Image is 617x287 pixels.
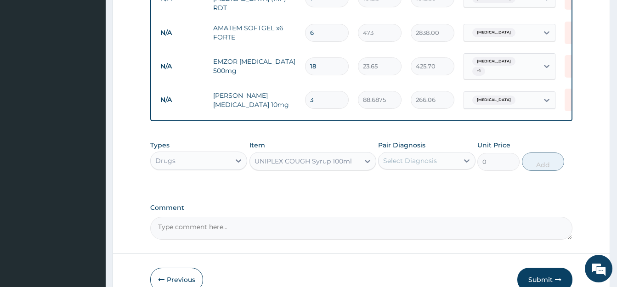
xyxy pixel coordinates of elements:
span: We're online! [53,85,127,178]
div: UNIPLEX COUGH Syrup 100ml [255,157,352,166]
td: N/A [156,24,209,41]
div: Select Diagnosis [383,156,437,165]
div: Minimize live chat window [151,5,173,27]
td: [PERSON_NAME][MEDICAL_DATA] 10mg [209,86,300,114]
label: Item [249,141,265,150]
td: EMZOR [MEDICAL_DATA] 500mg [209,52,300,80]
label: Pair Diagnosis [378,141,425,150]
textarea: Type your message and hit 'Enter' [5,190,175,222]
button: Add [522,152,564,171]
span: [MEDICAL_DATA] [472,57,515,66]
div: Drugs [155,156,175,165]
label: Comment [150,204,572,212]
td: N/A [156,91,209,108]
div: Chat with us now [48,51,154,63]
label: Unit Price [477,141,510,150]
img: d_794563401_company_1708531726252_794563401 [17,46,37,69]
span: [MEDICAL_DATA] [472,96,515,105]
span: + 1 [472,67,485,76]
span: [MEDICAL_DATA] [472,28,515,37]
label: Types [150,141,170,149]
td: N/A [156,58,209,75]
td: AMATEM SOFTGEL x6 FORTE [209,19,300,46]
